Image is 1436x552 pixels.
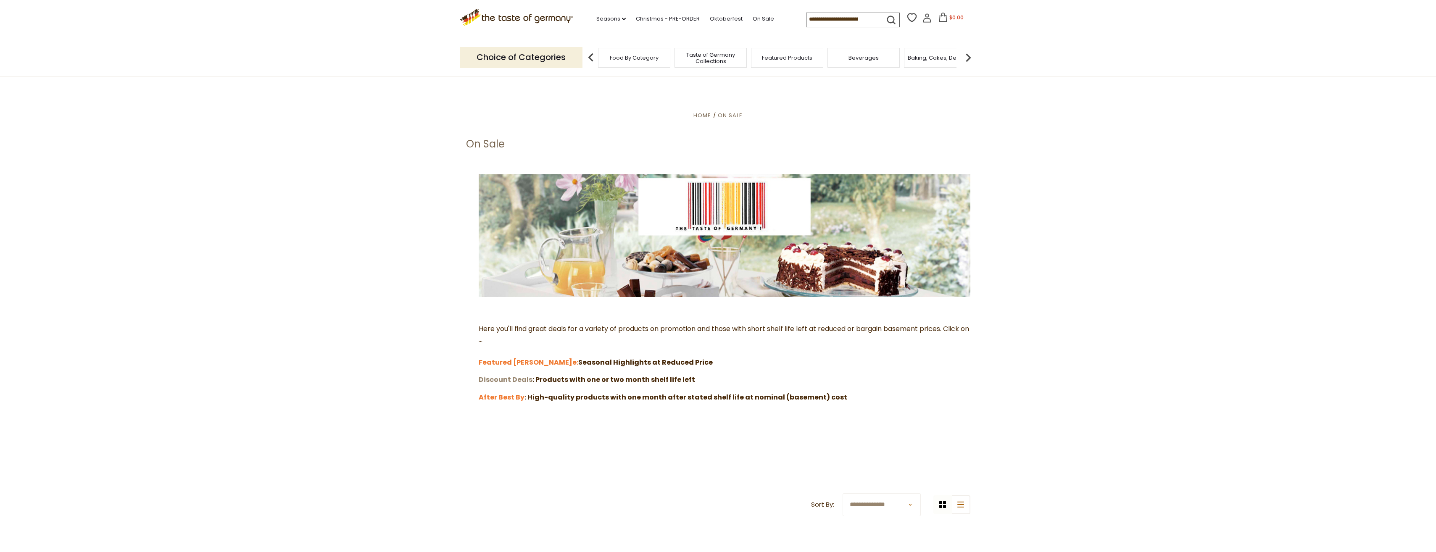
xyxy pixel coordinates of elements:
[596,14,626,24] a: Seasons
[479,357,572,367] a: Featured [PERSON_NAME]
[949,14,964,21] span: $0.00
[693,111,711,119] a: Home
[610,55,659,61] a: Food By Category
[572,357,578,367] a: e:
[466,138,505,150] h1: On Sale
[762,55,812,61] a: Featured Products
[636,14,700,24] a: Christmas - PRE-ORDER
[479,392,524,402] a: After Best By
[960,49,977,66] img: next arrow
[908,55,973,61] a: Baking, Cakes, Desserts
[532,375,695,384] strong: : Products with one or two month shelf life left
[710,14,743,24] a: Oktoberfest
[524,392,847,402] strong: : High-quality products with one month after stated shelf life at nominal (basement) cost
[479,174,970,297] img: the-taste-of-germany-barcode-3.jpg
[933,13,969,25] button: $0.00
[848,55,879,61] a: Beverages
[479,324,969,367] span: Here you'll find great deals for a variety of products on promotion and those with short shelf li...
[677,52,744,64] a: Taste of Germany Collections
[753,14,774,24] a: On Sale
[718,111,743,119] a: On Sale
[479,375,532,384] a: Discount Deals
[811,499,834,510] label: Sort By:
[582,49,599,66] img: previous arrow
[460,47,582,68] p: Choice of Categories
[572,357,713,367] strong: Seasonal Highlights at Reduced Price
